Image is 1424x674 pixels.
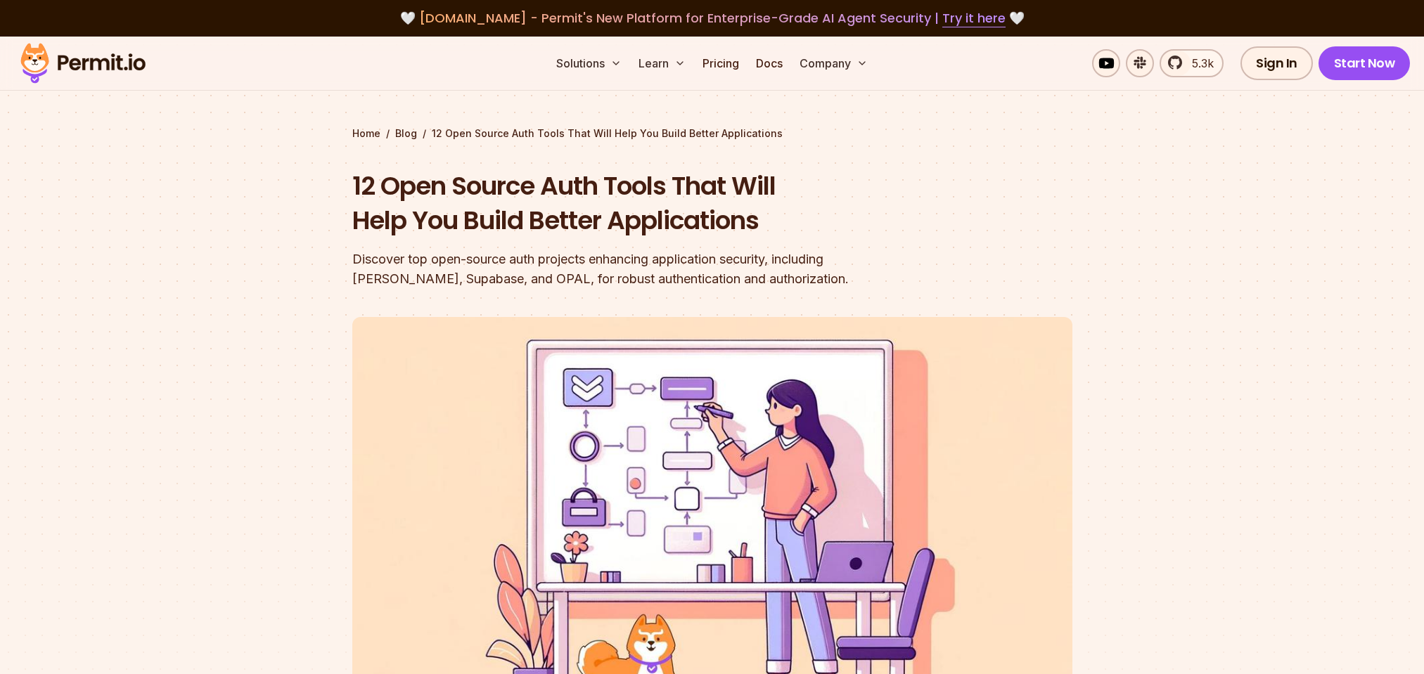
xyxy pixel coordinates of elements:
a: Docs [750,49,788,77]
div: 🤍 🤍 [34,8,1390,28]
div: Discover top open-source auth projects enhancing application security, including [PERSON_NAME], S... [352,249,892,289]
div: / / [352,127,1072,141]
a: Pricing [697,49,745,77]
a: 5.3k [1160,49,1224,77]
a: Blog [395,127,417,141]
a: Try it here [942,9,1006,27]
button: Company [794,49,873,77]
h1: 12 Open Source Auth Tools That Will Help You Build Better Applications [352,169,892,238]
a: Sign In [1240,46,1313,80]
span: [DOMAIN_NAME] - Permit's New Platform for Enterprise-Grade AI Agent Security | [419,9,1006,27]
a: Start Now [1319,46,1411,80]
a: Home [352,127,380,141]
button: Learn [633,49,691,77]
span: 5.3k [1184,55,1214,72]
button: Solutions [551,49,627,77]
img: Permit logo [14,39,152,87]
